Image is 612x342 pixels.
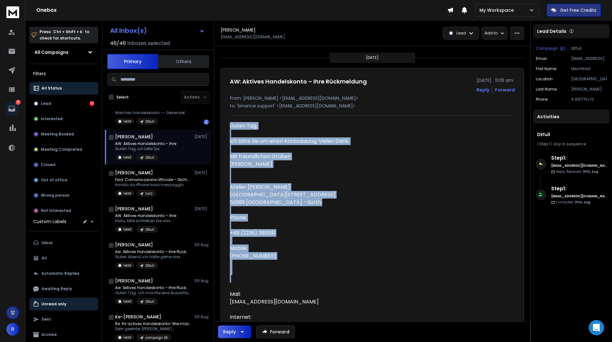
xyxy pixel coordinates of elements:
p: Guten Abend, ich hätte gerne das [115,254,192,259]
p: Mechthild [571,66,607,71]
p: [DATE] [194,170,209,175]
button: Out of office [29,174,98,186]
p: Sehr geehrter [PERSON_NAME] , [115,326,192,331]
p: Phone [536,97,548,102]
button: Others [158,55,209,69]
span: Ctrl + Shift + k [52,28,83,35]
p: [DATE] [366,55,379,60]
h6: [EMAIL_ADDRESS][DOMAIN_NAME] [551,194,607,199]
button: Meeting Completed [29,143,98,156]
button: Forward [256,325,295,338]
p: DEfull [571,46,607,51]
p: Interested [41,116,63,121]
p: Lead [41,101,51,106]
p: Guten Tag, ich bitte Sie [115,146,176,151]
div: 1 [204,120,209,125]
button: All Inbox(s) [105,24,210,37]
button: Get Free Credits [547,4,601,17]
p: Lead [123,191,131,196]
h3: Custom Labels [33,218,66,225]
p: Inbox [41,240,53,245]
button: Closed [29,158,98,171]
button: Inbox [29,236,98,249]
h1: [PERSON_NAME] [115,170,153,176]
p: Reply Received [556,169,598,174]
p: [DATE] [194,134,209,139]
span: 1 day in sequence [551,141,586,147]
p: Guten Tag, Ich möchte eine Auszahlung [115,290,192,295]
div: Activities [533,110,609,124]
p: Add to [484,31,498,36]
div: Reply [223,329,236,335]
span: 46 / 46 [110,40,126,47]
p: Automatic Replies [41,271,79,276]
h1: [PERSON_NAME] [115,242,153,248]
p: 09 Aug [194,278,209,283]
p: Re: Ihr actives Handelskonto-Wie möchten [115,321,192,326]
p: Press to check for shortcuts. [40,29,89,41]
p: Meeting Booked [41,132,74,137]
p: Lead [123,119,131,124]
h3: Filters [29,69,98,78]
h6: Step 1 : [551,154,607,162]
p: Aw: Aktives Handelskonto – Ihre Rückmeldung [115,249,192,254]
h6: Step 1 : [551,185,607,193]
button: Interested [29,113,98,125]
button: Awaiting Reply [29,282,98,295]
h3: Inboxes selected [127,40,170,47]
p: [GEOGRAPHIC_DATA] [571,76,607,82]
button: Lead10 [29,97,98,110]
button: Primary [107,54,158,69]
button: Wrong person [29,189,98,202]
h1: [PERSON_NAME] [115,134,153,140]
img: logo [6,6,19,18]
p: Last Name [536,87,557,92]
p: Lead [123,299,131,304]
button: Not Interested [29,204,98,217]
p: Fwd: Comunicazione Ufficiale – Dichiarazione [115,177,192,182]
p: Get Free Credits [560,7,596,13]
p: DEfull [145,299,154,304]
h1: [PERSON_NAME] [115,206,153,212]
label: Select [116,95,129,100]
p: Email [536,56,547,61]
p: to: 'binance support' <[EMAIL_ADDRESS][DOMAIN_NAME]> [230,103,515,109]
div: Open Intercom Messenger [589,320,604,335]
h1: Onebox [36,6,447,14]
p: Closed [41,162,55,167]
p: Lead [123,227,131,232]
p: Hallo, bitte schließen Sie das [115,218,176,223]
p: [DATE] : 11:06 am [477,77,515,84]
p: Sent [41,317,51,322]
p: Lead [123,155,131,160]
p: Not Interested [41,208,71,213]
p: list2 [145,191,153,196]
p: [DATE] [194,206,209,211]
p: Lead [456,31,466,36]
button: All Status [29,82,98,95]
p: 09 Aug [194,242,209,247]
button: Reply [218,325,251,338]
p: 4.91577E+12 [571,97,607,102]
p: Meeting Completed [41,147,82,152]
p: Unread only [41,302,66,307]
p: DEfull [145,155,154,160]
button: R [6,323,19,336]
p: Wrong person [41,193,69,198]
p: location [536,76,553,82]
h1: All Campaigns [34,49,69,55]
p: Lead [123,263,131,268]
p: 10 [16,100,21,105]
p: Contacted [556,200,590,205]
p: 09 Aug [194,314,209,319]
p: [EMAIL_ADDRESS][DOMAIN_NAME] [221,34,285,40]
h1: All Inbox(s) [110,27,147,34]
p: from: [PERSON_NAME] <[EMAIL_ADDRESS][DOMAIN_NAME]> [230,95,515,101]
span: 10th, Aug [583,169,598,174]
h1: AW: Aktives Handelskonto – Ihre Rückmeldung [230,77,367,86]
p: campaign DE [145,335,168,340]
p: Inviato da iPhone Inizio messaggio [115,182,192,187]
button: All Campaigns [29,46,98,59]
